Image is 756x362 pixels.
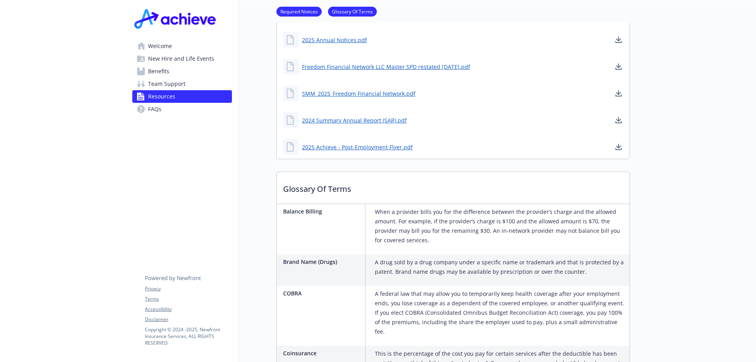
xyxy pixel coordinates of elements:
[283,258,362,266] p: Brand Name (Drugs)
[283,349,362,357] p: Coinsurance
[132,52,232,65] a: New Hire and Life Events
[132,78,232,90] a: Team Support
[132,65,232,78] a: Benefits
[145,306,232,313] a: Accessibility
[302,89,415,98] a: SMM_2025_Freedom Financial Network.pdf
[302,143,413,151] a: 2025 Achieve - Post-Employment Flyer.pdf
[614,35,623,45] a: download document
[132,40,232,52] a: Welcome
[302,116,407,124] a: 2024 Summary Annual Report (SAR).pdf
[614,115,623,125] a: download document
[132,103,232,115] a: FAQs
[283,207,362,215] p: Balance Billing
[614,142,623,152] a: download document
[148,40,172,52] span: Welcome
[148,78,185,90] span: Team Support
[145,295,232,303] a: Terms
[614,89,623,98] a: download document
[148,90,175,103] span: Resources
[148,103,161,115] span: FAQs
[375,207,626,245] p: When a provider bills you for the difference between the provider’s charge and the allowed amount...
[614,62,623,71] a: download document
[328,7,377,15] a: Glossary Of Terms
[283,289,362,297] p: COBRA
[302,63,470,71] a: Freedom Financial Network LLC Master SPD restated [DATE].pdf
[145,285,232,292] a: Privacy
[148,52,214,65] span: New Hire and Life Events
[145,316,232,323] a: Disclaimer
[302,36,367,44] a: 2025 Annual Notices.pdf
[277,172,630,201] p: Glossary Of Terms
[148,65,169,78] span: Benefits
[132,90,232,103] a: Resources
[375,289,626,336] p: A federal law that may allow you to temporarily keep health coverage after your employment ends, ...
[276,7,322,15] a: Required Notices
[375,258,626,277] p: A drug sold by a drug company under a specific name or trademark and that is protected by a paten...
[145,326,232,346] p: Copyright © 2024 - 2025 , Newfront Insurance Services, ALL RIGHTS RESERVED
